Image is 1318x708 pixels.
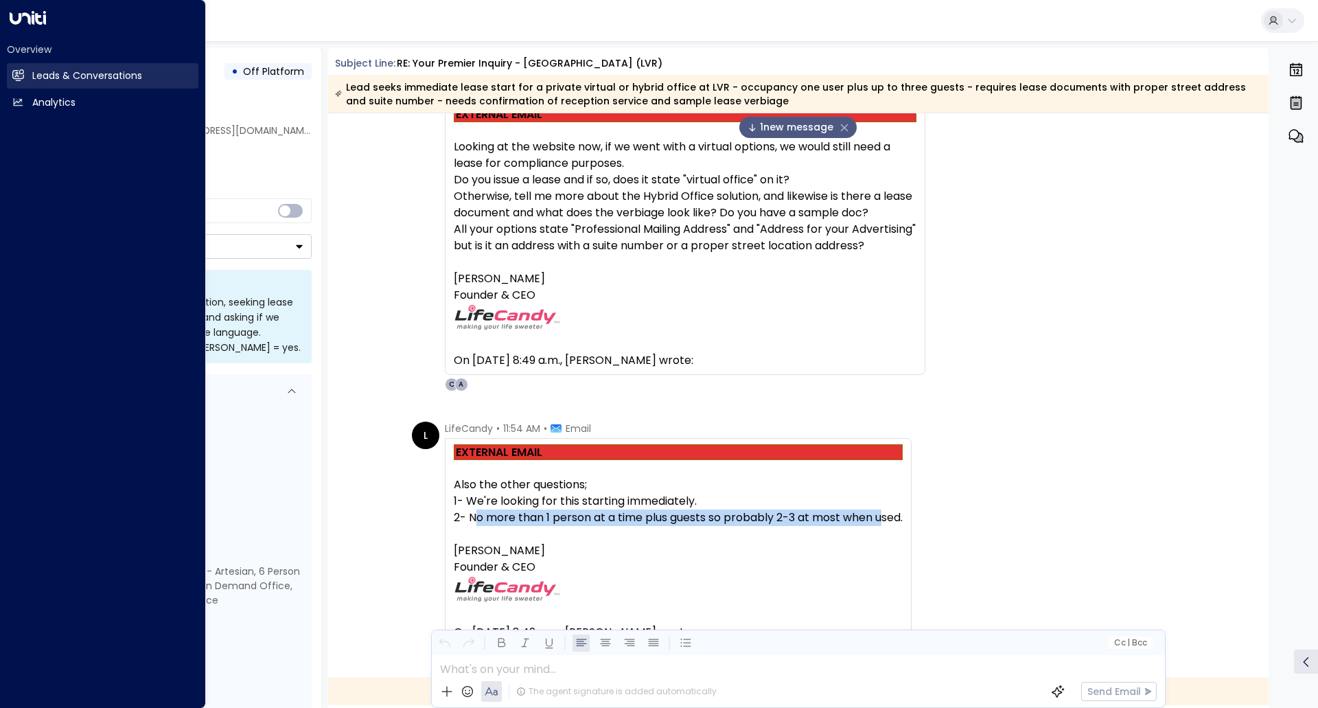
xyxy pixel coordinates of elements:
div: The agent signature is added automatically [516,685,717,698]
div: On [DATE] 8:49 a.m., [PERSON_NAME] wrote: [454,624,903,641]
p: All your options state "Professional Mailing Address" and "Address for your Advertising" but is i... [454,221,916,254]
div: L [412,422,439,449]
span: LifeCandy [445,422,493,435]
p: Looking at the website now, if we went with a virtual options, we would still need a lease for co... [454,139,916,172]
div: • [231,59,238,84]
div: 1new message [739,117,857,138]
span: Off Platform [243,65,304,78]
p: Otherwise, tell me more about the Hybrid Office solution, and likewise is there a lease document ... [454,188,916,221]
h2: Overview [7,43,198,56]
div: Lead seeks immediate lease start for a private virtual or hybrid office at LVR - occupancy one us... [335,80,1261,108]
h2: Leads & Conversations [32,69,142,83]
a: Analytics [7,90,198,115]
font: [PERSON_NAME] Founder & CEO [454,271,916,352]
font: [PERSON_NAME] Founder & CEO [454,543,903,624]
button: Undo [436,635,453,652]
h2: Analytics [32,95,76,110]
div: to [PERSON_NAME] on [DATE] 11:55 am [328,677,1269,705]
p: 2- No more than 1 person at a time plus guests so probably 2-3 at most when used. [454,510,903,526]
span: Cc Bcc [1113,638,1146,648]
button: Cc|Bcc [1108,637,1152,650]
span: Subject Line: [335,56,395,70]
img: LifeCandy: Making your life sweeter. [454,304,561,331]
span: EXTERNAL EMAIL [456,447,542,458]
span: • [544,422,547,435]
div: C [445,378,459,391]
span: | [1127,638,1130,648]
p: Also the other questions; [454,477,903,493]
span: • [496,422,500,435]
img: LifeCandy: Making your life sweeter. [454,575,561,603]
button: Redo [460,635,477,652]
a: Leads & Conversations [7,63,198,89]
div: On [DATE] 8:49 a.m., [PERSON_NAME] wrote: [454,352,916,369]
span: 11:54 AM [503,422,540,435]
p: 1- We're looking for this starting immediately. [454,493,903,510]
div: RE: Your Premier Inquiry - [GEOGRAPHIC_DATA] (LVR) [397,56,662,71]
span: 1 new message [748,120,833,135]
span: Email [566,422,591,435]
p: Do you issue a lease and if so, does it state "virtual office" on it? [454,172,916,188]
div: A [454,378,468,391]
